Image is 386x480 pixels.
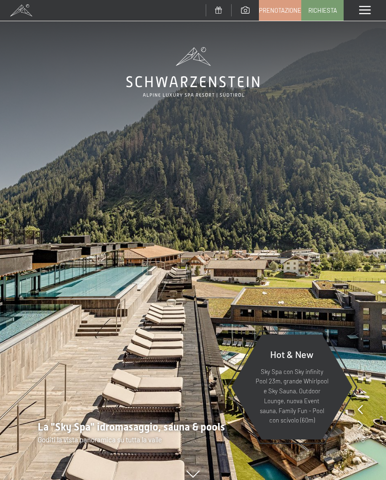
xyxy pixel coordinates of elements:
span: 8 [361,434,365,445]
a: Hot & New Sky Spa con Sky infinity Pool 23m, grande Whirlpool e Sky Sauna, Outdoor Lounge, nuova ... [231,334,353,440]
span: Prenotazione [259,6,301,15]
span: Richiesta [308,6,337,15]
span: Goditi la vista panoramica su tutta la valle [38,435,162,444]
a: Prenotazione [259,0,301,20]
span: 1 [355,434,358,445]
span: Hot & New [270,349,314,360]
p: Sky Spa con Sky infinity Pool 23m, grande Whirlpool e Sky Sauna, Outdoor Lounge, nuova Event saun... [254,367,330,426]
a: Richiesta [302,0,343,20]
span: La "Sky Spa" idromasaggio, sauna & pools [38,421,225,433]
span: / [358,434,361,445]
